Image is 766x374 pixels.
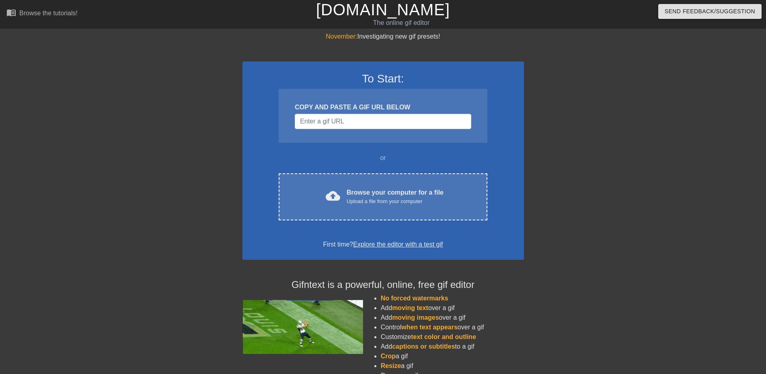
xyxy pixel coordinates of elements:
[326,33,357,40] span: November:
[665,6,755,16] span: Send Feedback/Suggestion
[6,8,78,20] a: Browse the tutorials!
[411,333,476,340] span: text color and outline
[381,303,524,313] li: Add over a gif
[381,362,401,369] span: Resize
[392,343,455,350] span: captions or subtitles
[381,313,524,323] li: Add over a gif
[381,351,524,361] li: a gif
[353,241,443,248] a: Explore the editor with a test gif
[392,314,439,321] span: moving images
[253,240,513,249] div: First time?
[392,304,428,311] span: moving text
[242,279,524,291] h4: Gifntext is a powerful, online, free gif editor
[6,8,16,17] span: menu_book
[401,324,458,331] span: when text appears
[316,1,450,18] a: [DOMAIN_NAME]
[263,153,503,163] div: or
[381,342,524,351] li: Add to a gif
[295,114,471,129] input: Username
[242,32,524,41] div: Investigating new gif presets!
[326,189,340,203] span: cloud_upload
[381,332,524,342] li: Customize
[381,295,448,302] span: No forced watermarks
[253,72,513,86] h3: To Start:
[381,323,524,332] li: Control over a gif
[295,103,471,112] div: COPY AND PASTE A GIF URL BELOW
[381,361,524,371] li: a gif
[381,353,396,360] span: Crop
[242,300,363,354] img: football_small.gif
[259,18,543,28] div: The online gif editor
[347,197,444,205] div: Upload a file from your computer
[658,4,762,19] button: Send Feedback/Suggestion
[347,188,444,205] div: Browse your computer for a file
[19,10,78,16] div: Browse the tutorials!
